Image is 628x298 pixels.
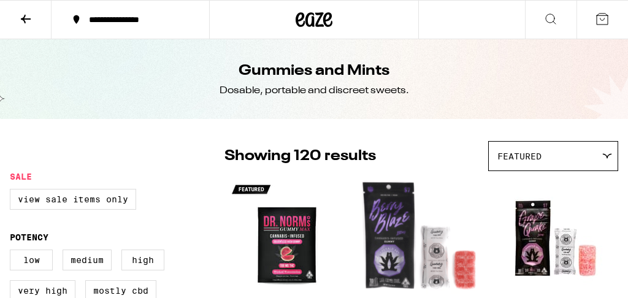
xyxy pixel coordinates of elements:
[239,61,389,82] h1: Gummies and Mints
[220,84,409,97] div: Dosable, portable and discreet sweets.
[224,146,376,167] p: Showing 120 results
[497,151,542,161] span: Featured
[10,232,48,242] legend: Potency
[10,172,32,181] legend: Sale
[10,250,53,270] label: Low
[10,189,136,210] label: View Sale Items Only
[63,250,112,270] label: Medium
[121,250,164,270] label: High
